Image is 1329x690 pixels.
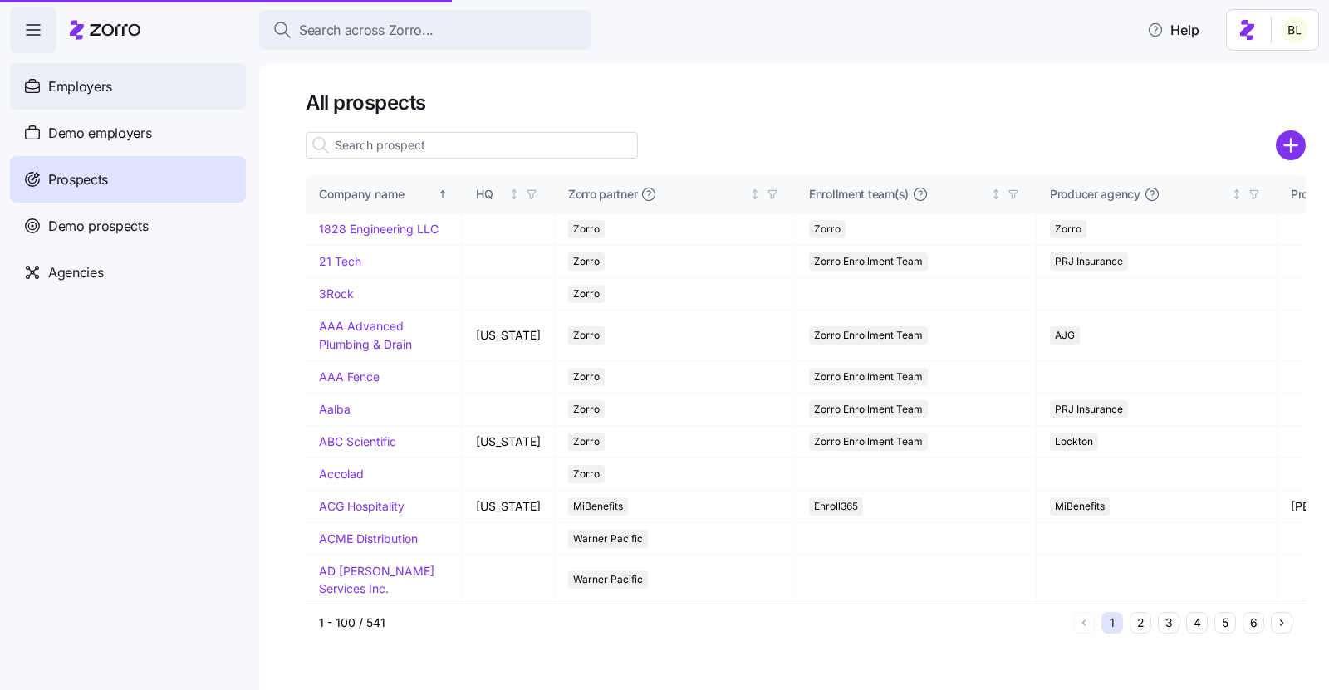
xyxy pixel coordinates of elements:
[749,188,761,200] div: Not sorted
[306,132,638,159] input: Search prospect
[10,156,246,203] a: Prospects
[1158,612,1179,634] button: 3
[319,402,351,416] a: Aalba
[463,175,555,213] th: HQNot sorted
[573,530,643,548] span: Warner Pacific
[1055,220,1081,238] span: Zorro
[1050,186,1140,203] span: Producer agency
[319,614,1067,631] div: 1 - 100 / 541
[319,319,412,351] a: AAA Advanced Plumbing & Drain
[10,249,246,296] a: Agencies
[1134,13,1213,46] button: Help
[573,465,600,483] span: Zorro
[814,368,923,386] span: Zorro Enrollment Team
[319,185,434,203] div: Company name
[319,369,380,384] a: AAA Fence
[573,326,600,345] span: Zorro
[319,222,439,236] a: 1828 Engineering LLC
[10,63,246,110] a: Employers
[573,400,600,418] span: Zorro
[573,285,600,303] span: Zorro
[319,467,364,481] a: Accolad
[1101,612,1123,634] button: 1
[1055,252,1123,271] span: PRJ Insurance
[568,186,637,203] span: Zorro partner
[48,169,108,190] span: Prospects
[1282,17,1308,43] img: 2fabda6663eee7a9d0b710c60bc473af
[319,286,354,301] a: 3Rock
[1147,20,1199,40] span: Help
[306,90,1306,115] h1: All prospects
[1130,612,1151,634] button: 2
[48,76,112,97] span: Employers
[1037,175,1278,213] th: Producer agencyNot sorted
[814,497,858,516] span: Enroll365
[306,175,463,213] th: Company nameSorted ascending
[814,252,923,271] span: Zorro Enrollment Team
[1055,400,1123,418] span: PRJ Insurance
[10,110,246,156] a: Demo employers
[814,326,923,345] span: Zorro Enrollment Team
[573,433,600,451] span: Zorro
[1055,326,1075,345] span: AJG
[1055,433,1093,451] span: Lockton
[814,433,923,451] span: Zorro Enrollment Team
[1073,612,1095,634] button: Previous page
[573,252,600,271] span: Zorro
[259,10,591,50] button: Search across Zorro...
[796,175,1037,213] th: Enrollment team(s)Not sorted
[809,186,909,203] span: Enrollment team(s)
[573,497,623,516] span: MiBenefits
[463,491,555,523] td: [US_STATE]
[437,188,449,200] div: Sorted ascending
[476,185,505,203] div: HQ
[319,499,405,513] a: ACG Hospitality
[573,220,600,238] span: Zorro
[319,531,418,546] a: ACME Distribution
[814,220,841,238] span: Zorro
[573,570,643,589] span: Warner Pacific
[1243,612,1264,634] button: 6
[508,188,520,200] div: Not sorted
[10,203,246,249] a: Demo prospects
[463,311,555,360] td: [US_STATE]
[463,426,555,458] td: [US_STATE]
[1214,612,1236,634] button: 5
[555,175,796,213] th: Zorro partnerNot sorted
[1276,130,1306,160] svg: add icon
[814,400,923,418] span: Zorro Enrollment Team
[319,434,396,448] a: ABC Scientific
[573,368,600,386] span: Zorro
[990,188,1002,200] div: Not sorted
[1055,497,1105,516] span: MiBenefits
[319,254,361,268] a: 21 Tech
[1271,612,1292,634] button: Next page
[48,123,152,144] span: Demo employers
[48,216,149,237] span: Demo prospects
[48,262,103,283] span: Agencies
[1231,188,1243,200] div: Not sorted
[1186,612,1208,634] button: 4
[299,20,434,41] span: Search across Zorro...
[319,564,434,596] a: AD [PERSON_NAME] Services Inc.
